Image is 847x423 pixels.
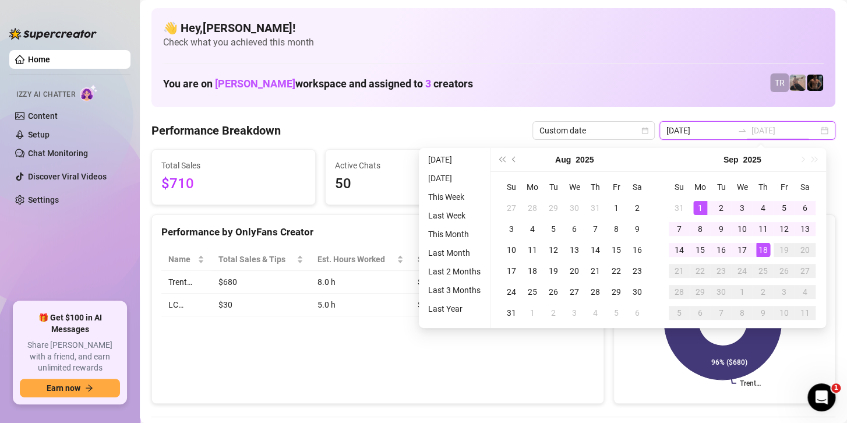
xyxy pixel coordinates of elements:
[508,148,521,171] button: Previous month (PageUp)
[161,159,306,172] span: Total Sales
[522,198,543,218] td: 2025-07-28
[732,198,753,218] td: 2025-09-03
[756,243,770,257] div: 18
[585,198,606,218] td: 2025-07-31
[588,243,602,257] div: 14
[310,294,411,316] td: 5.0 h
[807,383,835,411] iframe: Intercom live chat
[690,302,711,323] td: 2025-10-06
[774,260,795,281] td: 2025-09-26
[627,177,648,198] th: Sa
[798,264,812,278] div: 27
[423,153,485,167] li: [DATE]
[693,264,707,278] div: 22
[669,177,690,198] th: Su
[585,302,606,323] td: 2025-09-04
[525,306,539,320] div: 1
[798,306,812,320] div: 11
[737,126,747,135] span: to
[690,260,711,281] td: 2025-09-22
[714,201,728,215] div: 2
[672,201,686,215] div: 31
[724,148,739,171] button: Choose a month
[753,198,774,218] td: 2025-09-04
[423,265,485,279] li: Last 2 Months
[774,177,795,198] th: Fr
[576,148,594,171] button: Choose a year
[756,306,770,320] div: 9
[666,124,733,137] input: Start date
[606,239,627,260] td: 2025-08-15
[543,281,564,302] td: 2025-08-26
[423,209,485,223] li: Last Week
[564,198,585,218] td: 2025-07-30
[774,239,795,260] td: 2025-09-19
[690,239,711,260] td: 2025-09-15
[714,264,728,278] div: 23
[28,55,50,64] a: Home
[711,260,732,281] td: 2025-09-23
[777,285,791,299] div: 3
[732,218,753,239] td: 2025-09-10
[504,222,518,236] div: 3
[807,75,823,91] img: Trent
[732,281,753,302] td: 2025-10-01
[425,77,431,90] span: 3
[609,222,623,236] div: 8
[732,260,753,281] td: 2025-09-24
[732,239,753,260] td: 2025-09-17
[567,243,581,257] div: 13
[411,248,486,271] th: Sales / Hour
[693,201,707,215] div: 1
[627,260,648,281] td: 2025-08-23
[606,302,627,323] td: 2025-09-05
[606,260,627,281] td: 2025-08-22
[543,177,564,198] th: Tu
[714,306,728,320] div: 7
[606,218,627,239] td: 2025-08-08
[693,243,707,257] div: 15
[522,177,543,198] th: Mo
[567,201,581,215] div: 30
[215,77,295,90] span: [PERSON_NAME]
[627,198,648,218] td: 2025-08-02
[711,198,732,218] td: 2025-09-02
[501,218,522,239] td: 2025-08-03
[588,285,602,299] div: 28
[627,281,648,302] td: 2025-08-30
[735,306,749,320] div: 8
[756,285,770,299] div: 2
[20,340,120,374] span: Share [PERSON_NAME] with a friend, and earn unlimited rewards
[20,379,120,397] button: Earn nowarrow-right
[711,281,732,302] td: 2025-09-30
[310,271,411,294] td: 8.0 h
[522,281,543,302] td: 2025-08-25
[567,306,581,320] div: 3
[585,218,606,239] td: 2025-08-07
[525,201,539,215] div: 28
[641,127,648,134] span: calendar
[693,285,707,299] div: 29
[711,302,732,323] td: 2025-10-07
[795,177,816,198] th: Sa
[585,260,606,281] td: 2025-08-21
[732,177,753,198] th: We
[501,302,522,323] td: 2025-08-31
[735,201,749,215] div: 3
[218,253,294,266] span: Total Sales & Tips
[543,260,564,281] td: 2025-08-19
[756,264,770,278] div: 25
[161,224,594,240] div: Performance by OnlyFans Creator
[9,28,97,40] img: logo-BBDzfeDw.svg
[714,222,728,236] div: 9
[423,227,485,241] li: This Month
[504,306,518,320] div: 31
[28,149,88,158] a: Chat Monitoring
[777,201,791,215] div: 5
[714,243,728,257] div: 16
[669,198,690,218] td: 2025-08-31
[672,243,686,257] div: 14
[423,171,485,185] li: [DATE]
[740,379,761,387] text: Trent…
[693,222,707,236] div: 8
